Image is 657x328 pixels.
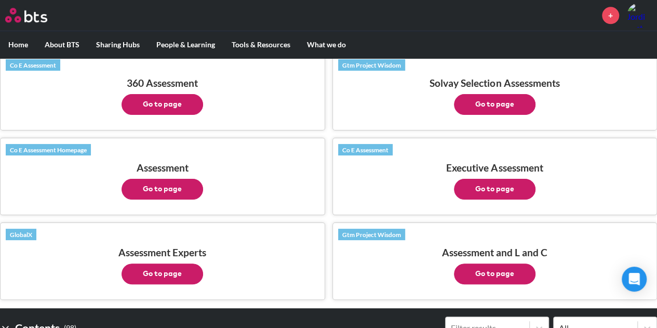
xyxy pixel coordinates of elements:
[223,31,299,58] label: Tools & Resources
[627,3,652,28] img: Jordi Bastus Ramirez
[6,59,60,71] a: Co E Assessment
[6,144,91,155] a: Co E Assessment Homepage
[299,31,354,58] label: What we do
[338,246,652,284] h3: Assessment and L and C
[454,264,535,284] button: Go to page
[5,8,47,22] img: BTS Logo
[122,94,203,115] button: Go to page
[6,246,319,284] h3: Assessment Experts
[338,162,652,200] h3: Executive Assessment
[622,267,647,292] div: Open Intercom Messenger
[338,229,405,240] a: Gtm Project Wisdom
[338,144,393,155] a: Co E Assessment
[6,229,36,240] a: GlobalX
[338,77,652,115] h3: Solvay Selection Assessments
[627,3,652,28] a: Profile
[6,162,319,200] h3: Assessment
[602,7,619,24] a: +
[6,77,319,115] h3: 360 Assessment
[338,59,405,71] a: Gtm Project Wisdom
[88,31,148,58] label: Sharing Hubs
[454,179,535,200] button: Go to page
[122,179,203,200] button: Go to page
[122,264,203,284] button: Go to page
[148,31,223,58] label: People & Learning
[5,8,66,22] a: Go home
[454,94,535,115] button: Go to page
[36,31,88,58] label: About BTS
